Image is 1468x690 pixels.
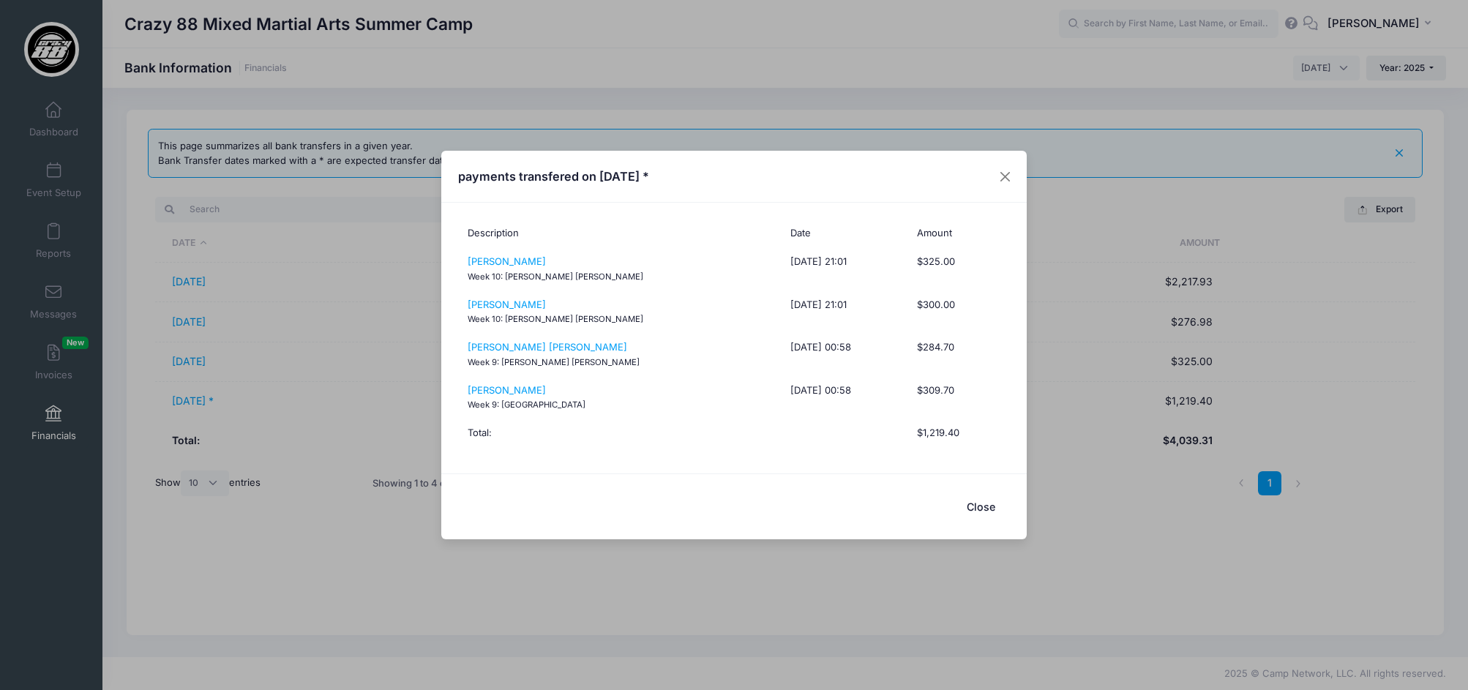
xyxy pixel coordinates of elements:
td: [DATE] 21:01 [783,290,910,334]
a: [PERSON_NAME] [PERSON_NAME] [468,341,627,353]
button: Close [951,491,1010,522]
td: $284.70 [910,334,1011,377]
td: $300.00 [910,290,1011,334]
a: [PERSON_NAME] [468,255,546,267]
th: Amount [910,220,1011,248]
a: [PERSON_NAME] [468,299,546,310]
th: Total: [458,419,783,448]
small: Week 10: [PERSON_NAME] [PERSON_NAME] [468,271,643,282]
a: [PERSON_NAME] [468,384,546,396]
th: $1,219.40 [910,419,1011,448]
th: Date [783,220,910,248]
td: [DATE] 00:58 [783,334,910,377]
td: $325.00 [910,248,1011,291]
small: Week 10: [PERSON_NAME] [PERSON_NAME] [468,314,643,324]
small: Week 9: [PERSON_NAME] [PERSON_NAME] [468,357,640,367]
button: Close [992,163,1019,190]
td: $309.70 [910,376,1011,419]
td: [DATE] 21:01 [783,248,910,291]
td: [DATE] 00:58 [783,376,910,419]
small: Week 9: [GEOGRAPHIC_DATA] [468,400,585,410]
h4: payments transfered on [DATE] * [458,168,649,185]
th: Description [458,220,783,248]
